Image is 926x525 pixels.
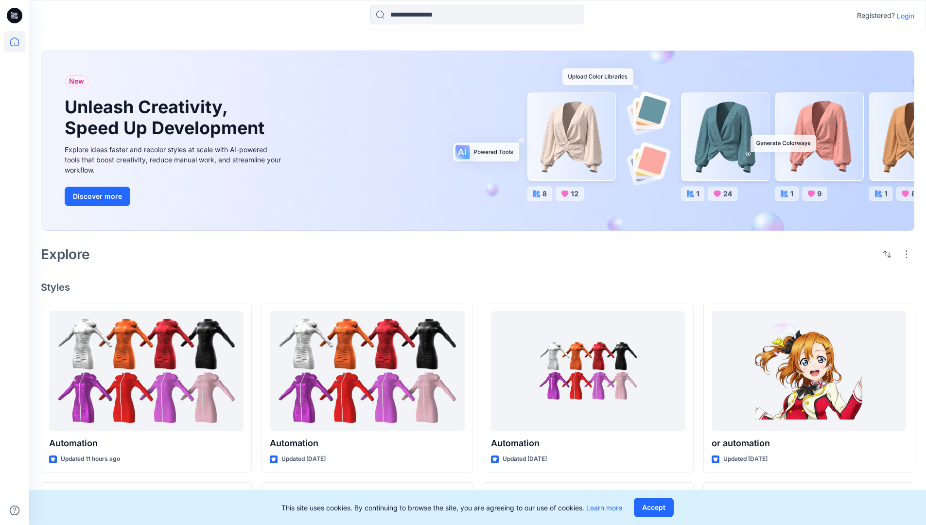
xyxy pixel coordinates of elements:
[712,311,906,431] a: or automation
[69,75,84,87] span: New
[270,437,464,450] p: Automation
[49,437,244,450] p: Automation
[857,10,895,21] p: Registered?
[503,454,547,464] p: Updated [DATE]
[65,187,283,206] a: Discover more
[491,311,685,431] a: Automation
[491,437,685,450] p: Automation
[723,454,768,464] p: Updated [DATE]
[281,454,326,464] p: Updated [DATE]
[586,504,622,512] a: Learn more
[634,498,674,517] button: Accept
[61,454,120,464] p: Updated 11 hours ago
[897,11,914,21] p: Login
[270,311,464,431] a: Automation
[41,281,914,293] h4: Styles
[281,503,622,513] p: This site uses cookies. By continuing to browse the site, you are agreeing to our use of cookies.
[65,144,283,175] div: Explore ideas faster and recolor styles at scale with AI-powered tools that boost creativity, red...
[49,311,244,431] a: Automation
[65,97,269,139] h1: Unleash Creativity, Speed Up Development
[65,187,130,206] button: Discover more
[41,246,90,262] h2: Explore
[712,437,906,450] p: or automation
